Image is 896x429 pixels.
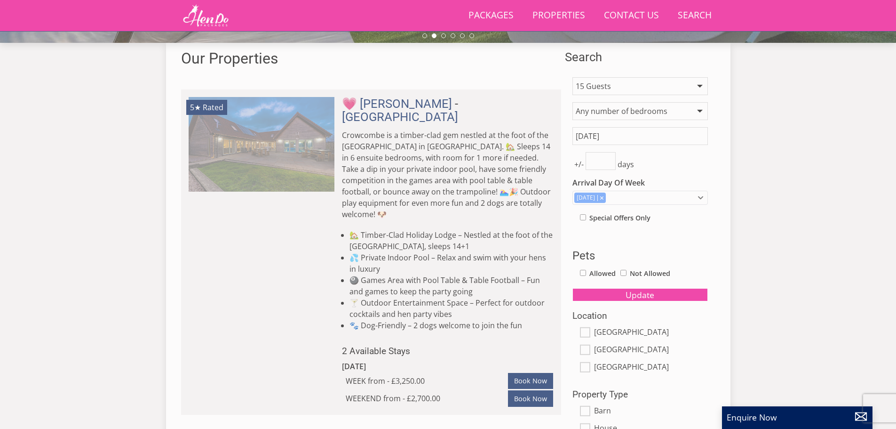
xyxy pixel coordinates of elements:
a: [GEOGRAPHIC_DATA] [342,110,458,124]
div: WEEK from - £3,250.00 [346,375,508,387]
li: 💦 Private Indoor Pool – Relax and swim with your hens in luxury [349,252,554,275]
h1: Our Properties [181,50,561,67]
h3: Location [572,311,708,321]
div: Combobox [572,191,708,205]
a: Book Now [508,390,553,406]
label: Allowed [589,268,616,279]
label: [GEOGRAPHIC_DATA] [594,363,708,373]
h3: Property Type [572,389,708,399]
div: [DATE] [574,194,597,202]
a: 💗 [PERSON_NAME] [342,97,452,111]
label: Barn [594,406,708,417]
label: [GEOGRAPHIC_DATA] [594,345,708,356]
a: 5★ Rated [189,97,334,191]
li: 🏡 Timber-Clad Holiday Lodge – Nestled at the foot of the [GEOGRAPHIC_DATA], sleeps 14+1 [349,229,554,252]
label: [GEOGRAPHIC_DATA] [594,328,708,338]
a: Packages [465,5,517,26]
img: open-uri20250321-4642-jh91yf.original. [189,97,334,191]
span: +/- [572,159,586,170]
h3: Pets [572,250,708,262]
p: Crowcombe is a timber-clad gem nestled at the foot of the [GEOGRAPHIC_DATA] in [GEOGRAPHIC_DATA].... [342,130,554,220]
h4: 2 Available Stays [342,346,554,356]
a: Book Now [508,373,553,389]
a: Contact Us [600,5,663,26]
span: days [616,159,636,170]
span: Search [565,50,715,64]
button: Update [572,288,708,301]
span: - [342,97,458,124]
li: 🎱 Games Area with Pool Table & Table Football – Fun and games to keep the party going [349,275,554,297]
p: Enquire Now [727,411,868,423]
span: Rated [203,102,223,113]
a: Search [674,5,715,26]
li: 🐾 Dog-Friendly – 2 dogs welcome to join the fun [349,320,554,331]
span: 💗 CROWCOMBE has a 5 star rating under the Quality in Tourism Scheme [190,102,201,113]
div: WEEKEND from - £2,700.00 [346,393,508,404]
div: [DATE] [342,361,469,372]
a: Properties [529,5,589,26]
label: Special Offers Only [589,213,650,223]
input: Arrival Date [572,127,708,145]
label: Not Allowed [630,268,670,279]
label: Arrival Day Of Week [572,177,708,188]
img: Hen Do Packages [181,4,230,27]
span: Update [626,289,654,300]
li: 🍸 Outdoor Entertainment Space – Perfect for outdoor cocktails and hen party vibes [349,297,554,320]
